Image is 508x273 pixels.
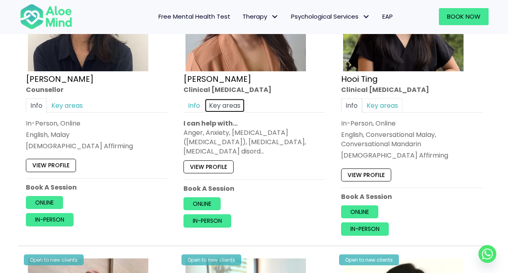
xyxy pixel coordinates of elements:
span: Free Mental Health Test [158,12,230,21]
div: In-Person, Online [26,119,167,128]
span: Psychological Services [291,12,370,21]
p: Book A Session [341,192,483,201]
a: In-person [341,222,389,235]
a: TherapyTherapy: submenu [236,8,285,25]
a: Info [26,98,47,112]
a: Free Mental Health Test [152,8,236,25]
a: [PERSON_NAME] [26,73,94,84]
a: In-person [183,214,231,227]
a: Online [26,196,63,209]
div: [DEMOGRAPHIC_DATA] Affirming [341,151,483,160]
p: Book A Session [183,184,325,193]
span: Psychological Services: submenu [360,11,372,23]
a: View profile [183,160,234,173]
nav: Menu [83,8,399,25]
a: [PERSON_NAME] [183,73,251,84]
p: Book A Session [26,182,167,192]
div: Anger, Anxiety, [MEDICAL_DATA] ([MEDICAL_DATA]), [MEDICAL_DATA], [MEDICAL_DATA] disord… [183,128,325,156]
p: English, Conversational Malay, Conversational Mandarin [341,130,483,149]
a: View profile [341,168,391,181]
a: Book Now [439,8,489,25]
a: Key areas [204,98,245,112]
p: I can help with… [183,119,325,128]
span: Book Now [447,12,481,21]
span: Therapy: submenu [269,11,281,23]
a: Whatsapp [478,245,496,263]
a: View profile [26,159,76,172]
div: Clinical [MEDICAL_DATA] [183,85,325,94]
div: Counsellor [26,85,167,94]
span: Therapy [242,12,279,21]
a: In-person [26,213,74,226]
a: Psychological ServicesPsychological Services: submenu [285,8,376,25]
div: Clinical [MEDICAL_DATA] [341,85,483,94]
p: English, Malay [26,130,167,139]
a: Info [183,98,204,112]
a: Key areas [47,98,87,112]
a: Online [183,197,221,210]
a: Info [341,98,362,112]
div: Open to new clients [181,254,241,265]
a: Online [341,205,378,218]
div: Open to new clients [24,254,84,265]
div: [DEMOGRAPHIC_DATA] Affirming [26,141,167,151]
span: EAP [382,12,393,21]
div: Open to new clients [339,254,399,265]
img: Aloe mind Logo [20,3,72,30]
div: In-Person, Online [341,119,483,128]
a: EAP [376,8,399,25]
a: Key areas [362,98,403,112]
a: Hooi Ting [341,73,378,84]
